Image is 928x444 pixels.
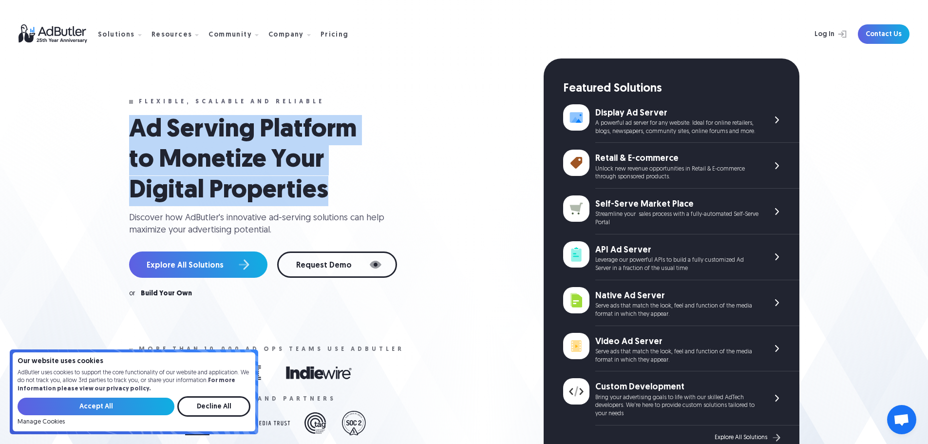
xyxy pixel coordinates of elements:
[321,32,349,39] div: Pricing
[563,189,799,234] a: Self-Serve Market Place Streamline your sales process with a fully-automated Self-Serve Portal
[789,24,852,44] a: Log In
[18,369,250,393] p: AdButler uses cookies to support the core functionality of our website and application. We do not...
[595,256,758,273] div: Leverage our powerful APIs to build a fully customized Ad Server in a fraction of the usual time
[563,234,799,280] a: API Ad Server Leverage our powerful APIs to build a fully customized Ad Server in a fraction of t...
[595,119,758,136] div: A powerful ad server for any website. Ideal for online retailers, blogs, newspapers, community si...
[563,143,799,189] a: Retail & E-commerce Unlock new revenue opportunities in Retail & E-commerce through sponsored pro...
[18,398,174,415] input: Accept All
[595,394,758,418] div: Bring your advertising goals to life with our skilled AdTech developers. We're here to provide cu...
[595,290,758,302] div: Native Ad Server
[887,405,916,434] a: Open chat
[139,346,404,353] div: More than 10,000 ad ops teams use adbutler
[715,434,767,441] div: Explore All Solutions
[18,419,65,425] a: Manage Cookies
[268,32,304,39] div: Company
[595,302,758,319] div: Serve ads that match the look, feel and function of the media format in which they appear.
[18,358,250,365] h4: Our website uses cookies
[208,32,252,39] div: Community
[595,336,758,348] div: Video Ad Server
[177,396,250,417] input: Decline All
[858,24,909,44] a: Contact Us
[129,290,135,297] div: or
[563,371,799,425] a: Custom Development Bring your advertising goals to life with our skilled AdTech developers. We're...
[563,97,799,143] a: Display Ad Server A powerful ad server for any website. Ideal for online retailers, blogs, newspa...
[595,165,758,182] div: Unlock new revenue opportunities in Retail & E-commerce through sponsored products.
[595,211,758,227] div: Streamline your sales process with a fully-automated Self-Serve Portal
[152,32,192,39] div: Resources
[563,81,799,97] div: Featured Solutions
[595,198,758,211] div: Self-Serve Market Place
[129,115,382,206] h1: Ad Serving Platform to Monetize Your Digital Properties
[141,290,192,297] a: Build Your Own
[129,212,392,236] div: Discover how AdButler's innovative ad-serving solutions can help maximize your advertising potent...
[595,348,758,365] div: Serve ads that match the look, feel and function of the media format in which they appear.
[595,381,758,393] div: Custom Development
[98,32,135,39] div: Solutions
[139,98,324,105] div: Flexible, scalable and reliable
[715,431,783,444] a: Explore All Solutions
[563,280,799,326] a: Native Ad Server Serve ads that match the look, feel and function of the media format in which th...
[129,251,267,278] a: Explore All Solutions
[595,244,758,256] div: API Ad Server
[595,153,758,165] div: Retail & E-commerce
[595,107,758,119] div: Display Ad Server
[277,251,397,278] a: Request Demo
[563,326,799,372] a: Video Ad Server Serve ads that match the look, feel and function of the media format in which the...
[321,30,357,39] a: Pricing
